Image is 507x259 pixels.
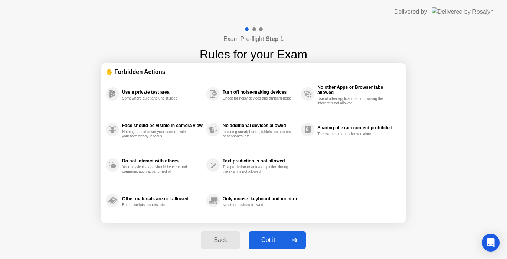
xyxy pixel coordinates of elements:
[122,130,192,139] div: Nothing should cover your camera, with your face clearly in focus
[122,158,203,164] div: Do not interact with others
[317,85,398,95] div: No other Apps or Browser tabs allowed
[122,90,203,95] div: Use a private test area
[203,237,237,243] div: Back
[317,125,398,130] div: Sharing of exam content prohibited
[317,132,387,136] div: The exam content is for you alone
[317,97,387,106] div: Use of other applications or browsing the internet is not allowed
[223,96,293,101] div: Check for noisy devices and ambient noise
[223,203,293,207] div: No other devices allowed
[201,231,239,249] button: Back
[432,7,494,16] img: Delivered by Rosalyn
[223,196,297,201] div: Only mouse, keyboard and monitor
[249,231,306,249] button: Got it
[122,165,192,174] div: Your physical space should be clear and communication apps turned off
[106,68,401,76] div: ✋ Forbidden Actions
[223,90,297,95] div: Turn off noise-making devices
[122,96,192,101] div: Somewhere quiet and undisturbed
[223,158,297,164] div: Text prediction is not allowed
[223,123,297,128] div: No additional devices allowed
[122,203,192,207] div: Books, scripts, papers, etc
[223,35,284,43] h4: Exam Pre-flight:
[482,234,500,252] div: Open Intercom Messenger
[394,7,427,16] div: Delivered by
[122,196,203,201] div: Other materials are not allowed
[223,130,293,139] div: Including smartphones, tablets, computers, headphones, etc.
[122,123,203,128] div: Face should be visible in camera view
[223,165,293,174] div: Text prediction or auto-completion during the exam is not allowed
[200,45,307,63] h1: Rules for your Exam
[251,237,286,243] div: Got it
[266,36,284,42] b: Step 1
